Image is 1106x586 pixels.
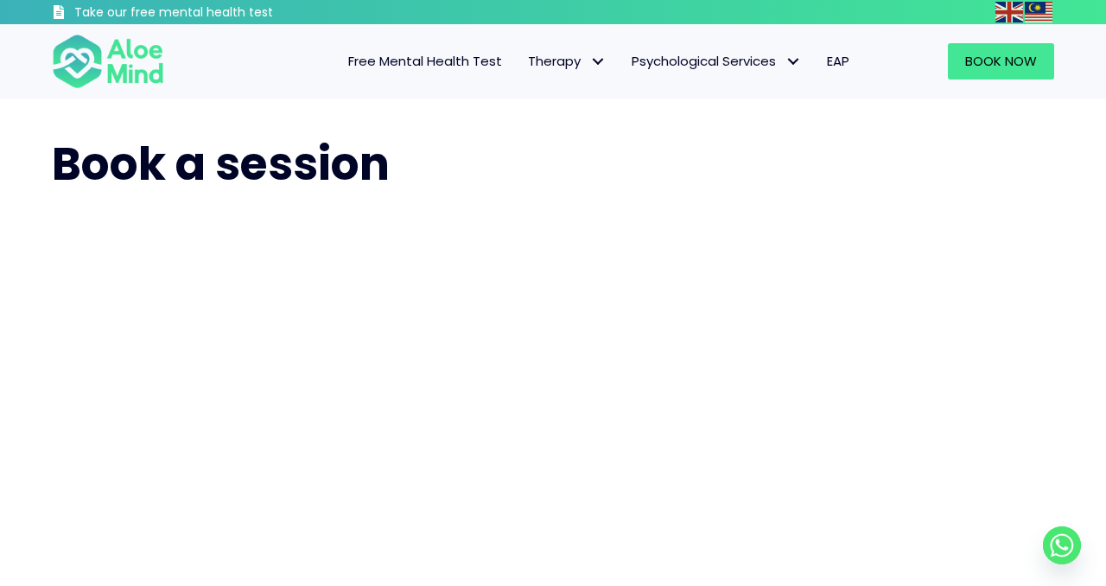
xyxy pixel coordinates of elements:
a: Book Now [948,43,1054,80]
span: Psychological Services [632,52,801,70]
span: Psychological Services: submenu [780,49,805,74]
span: Free Mental Health Test [348,52,502,70]
img: ms [1025,2,1052,22]
a: TherapyTherapy: submenu [515,43,619,80]
span: EAP [827,52,849,70]
img: en [995,2,1023,22]
span: Therapy [528,52,606,70]
a: Malay [1025,2,1054,22]
span: Book Now [965,52,1037,70]
nav: Menu [187,43,862,80]
span: Book a session [52,132,390,195]
a: English [995,2,1025,22]
a: Psychological ServicesPsychological Services: submenu [619,43,814,80]
a: Free Mental Health Test [335,43,515,80]
h3: Take our free mental health test [74,4,365,22]
a: Take our free mental health test [52,4,365,24]
a: EAP [814,43,862,80]
a: Whatsapp [1043,526,1081,564]
span: Therapy: submenu [585,49,610,74]
img: Aloe mind Logo [52,33,164,90]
